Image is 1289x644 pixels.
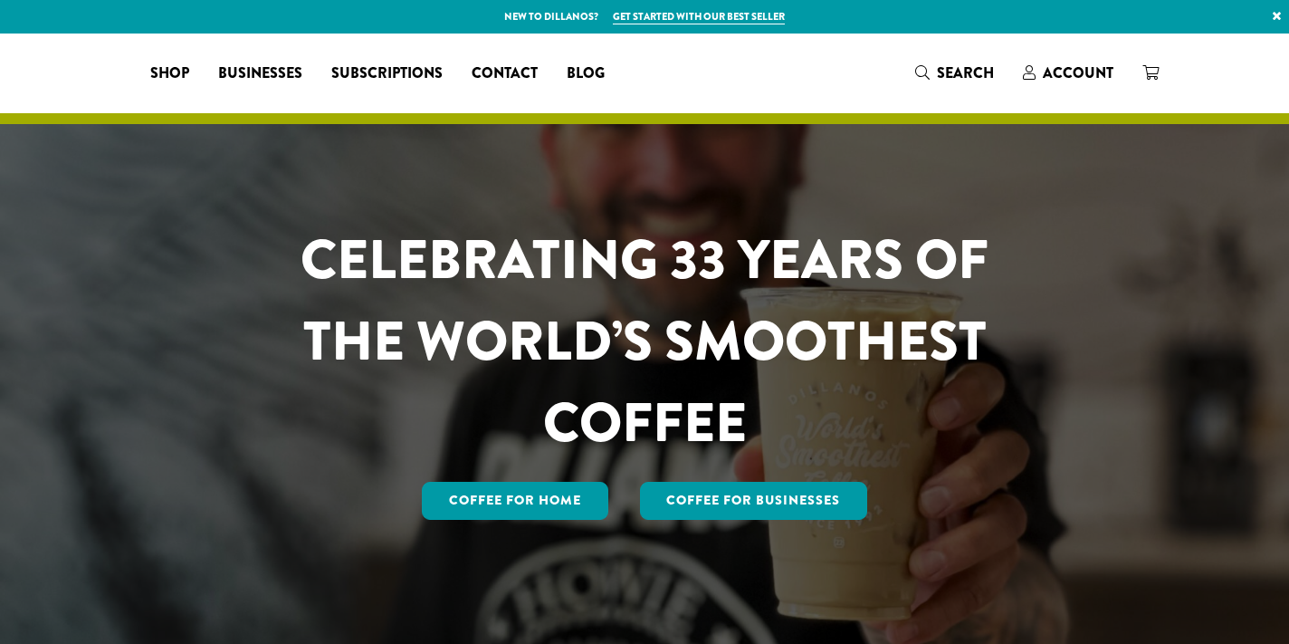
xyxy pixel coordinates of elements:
[1043,62,1113,83] span: Account
[136,59,204,88] a: Shop
[937,62,994,83] span: Search
[218,62,302,85] span: Businesses
[567,62,605,85] span: Blog
[901,58,1008,88] a: Search
[331,62,443,85] span: Subscriptions
[640,482,868,520] a: Coffee For Businesses
[613,9,785,24] a: Get started with our best seller
[472,62,538,85] span: Contact
[247,219,1042,464] h1: CELEBRATING 33 YEARS OF THE WORLD’S SMOOTHEST COFFEE
[422,482,608,520] a: Coffee for Home
[150,62,189,85] span: Shop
